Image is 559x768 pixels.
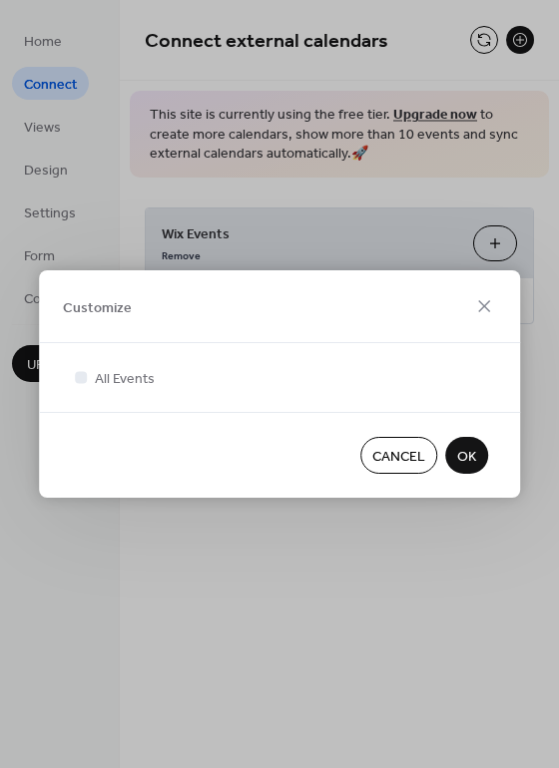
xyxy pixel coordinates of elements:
[445,437,488,474] button: OK
[63,297,132,318] span: Customize
[360,437,437,474] button: Cancel
[372,447,425,468] span: Cancel
[457,447,476,468] span: OK
[95,369,155,390] span: All Events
